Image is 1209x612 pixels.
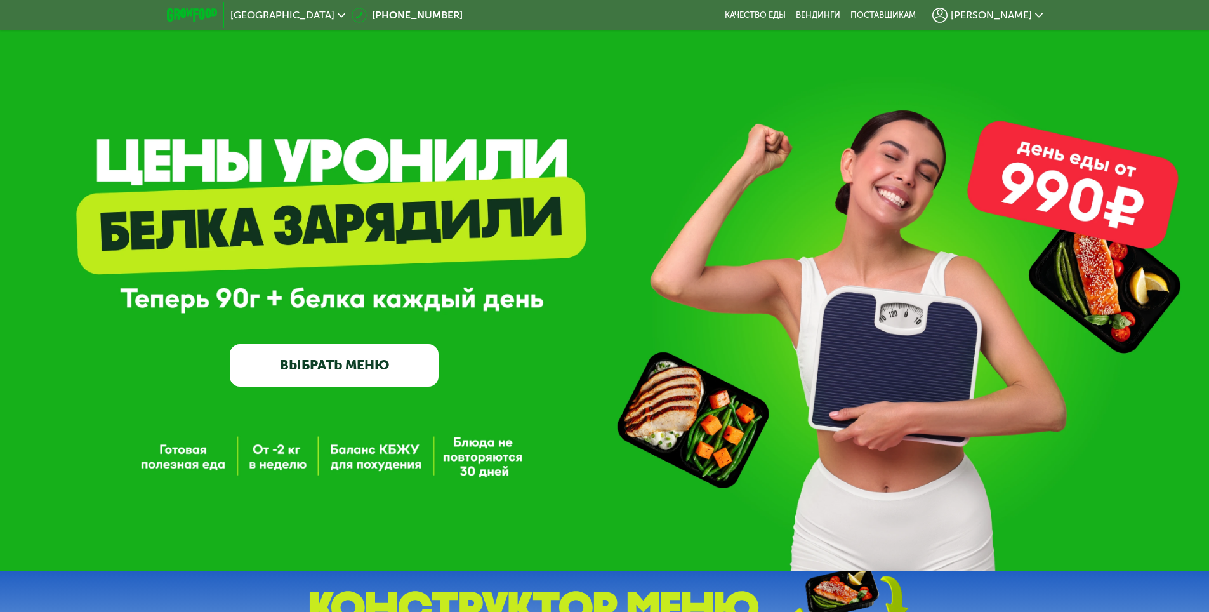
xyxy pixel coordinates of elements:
[352,8,463,23] a: [PHONE_NUMBER]
[230,344,439,386] a: ВЫБРАТЬ МЕНЮ
[230,10,334,20] span: [GEOGRAPHIC_DATA]
[850,10,916,20] div: поставщикам
[796,10,840,20] a: Вендинги
[725,10,786,20] a: Качество еды
[951,10,1032,20] span: [PERSON_NAME]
